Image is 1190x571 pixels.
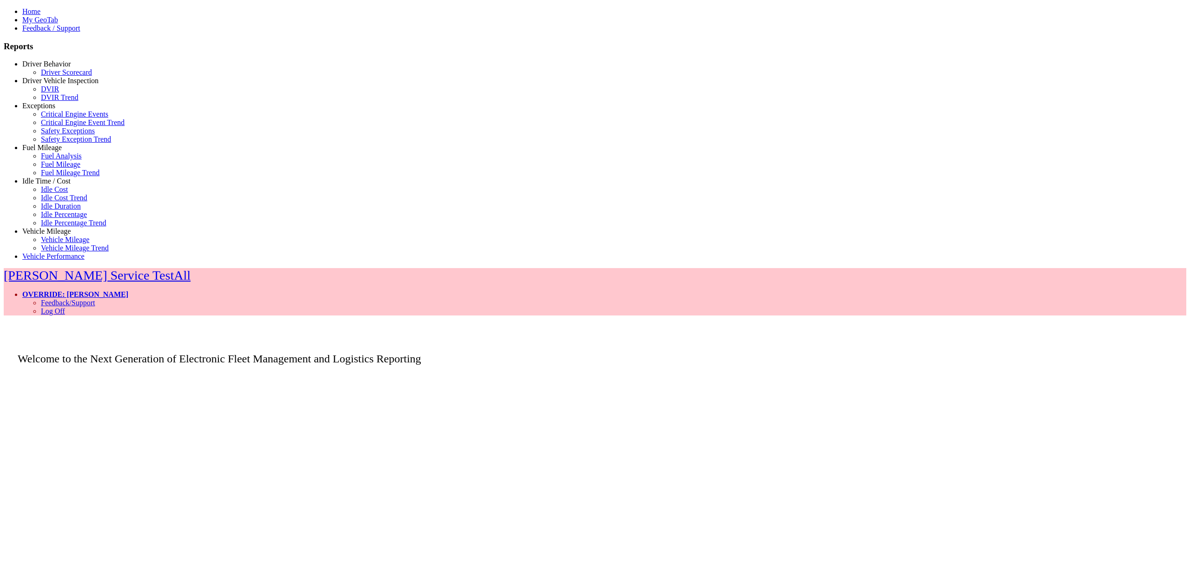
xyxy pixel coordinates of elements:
[4,339,1186,365] p: Welcome to the Next Generation of Electronic Fleet Management and Logistics Reporting
[41,202,81,210] a: Idle Duration
[41,118,125,126] a: Critical Engine Event Trend
[41,219,106,227] a: Idle Percentage Trend
[41,152,82,160] a: Fuel Analysis
[41,299,95,307] a: Feedback/Support
[41,135,111,143] a: Safety Exception Trend
[22,290,128,298] a: OVERRIDE: [PERSON_NAME]
[22,24,80,32] a: Feedback / Support
[41,244,109,252] a: Vehicle Mileage Trend
[22,77,99,85] a: Driver Vehicle Inspection
[22,177,71,185] a: Idle Time / Cost
[41,307,65,315] a: Log Off
[4,268,191,282] a: [PERSON_NAME] Service TestAll
[41,85,59,93] a: DVIR
[41,160,80,168] a: Fuel Mileage
[22,252,85,260] a: Vehicle Performance
[41,127,95,135] a: Safety Exceptions
[4,41,1186,52] h3: Reports
[41,236,89,243] a: Vehicle Mileage
[41,110,108,118] a: Critical Engine Events
[22,102,55,110] a: Exceptions
[22,227,71,235] a: Vehicle Mileage
[22,16,58,24] a: My GeoTab
[22,7,40,15] a: Home
[41,185,68,193] a: Idle Cost
[41,210,87,218] a: Idle Percentage
[41,68,92,76] a: Driver Scorecard
[41,93,78,101] a: DVIR Trend
[41,169,99,177] a: Fuel Mileage Trend
[22,144,62,151] a: Fuel Mileage
[22,60,71,68] a: Driver Behavior
[41,194,87,202] a: Idle Cost Trend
